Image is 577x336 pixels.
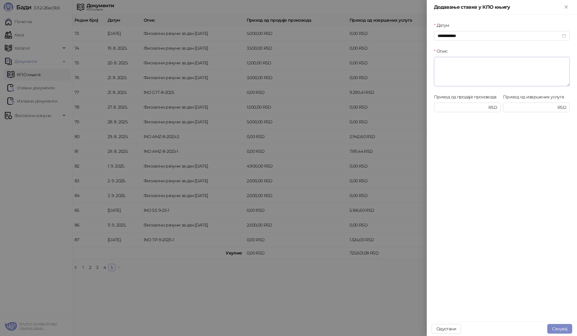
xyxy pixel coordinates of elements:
button: Close [563,4,570,11]
button: Сачувај [547,324,572,334]
label: Приход од продаје производа [434,94,500,100]
label: Датум [434,22,453,29]
div: Додавање ставке у КПО књигу [434,4,563,11]
label: Приход од извршених услуга [503,94,568,100]
input: Датум [438,32,561,39]
button: Одустани [432,324,461,334]
label: Опис [434,48,451,54]
span: RSD [488,104,497,111]
input: Приход од извршених услуга [507,104,556,111]
textarea: Опис [434,57,570,86]
input: Приход од продаје производа [438,104,487,111]
span: RSD [557,104,566,111]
